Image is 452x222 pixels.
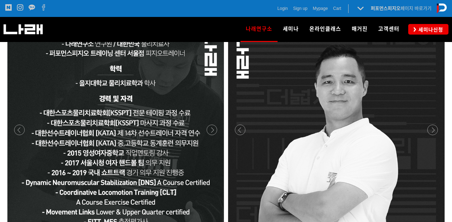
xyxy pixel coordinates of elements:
[373,17,405,42] a: 고객센터
[378,26,399,32] span: 고객센터
[371,6,432,11] a: 퍼포먼스피지오페이지 바로가기
[352,26,368,32] span: 매거진
[304,17,346,42] a: 온라인클래스
[333,5,341,12] a: Cart
[240,17,278,42] a: 나래연구소
[309,26,341,32] span: 온라인클래스
[278,5,288,12] a: Login
[416,26,443,33] span: 세미나신청
[293,5,308,12] a: Sign up
[246,23,272,35] span: 나래연구소
[346,17,373,42] a: 매거진
[278,17,304,42] a: 세미나
[313,5,328,12] a: Mypage
[371,6,400,11] strong: 퍼포먼스피지오
[283,26,299,32] span: 세미나
[408,24,448,34] a: 세미나신청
